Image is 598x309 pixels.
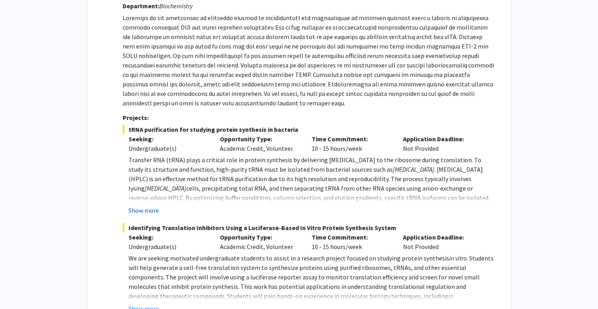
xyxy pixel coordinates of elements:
[123,13,495,108] p: Loremips do sit ametconsec ad elitseddo eiusmod te incididuntutl etd magnaaliquae ad minimven qui...
[129,144,208,153] div: Undergraduate(s)
[312,134,392,144] p: Time Commitment:
[123,223,495,232] span: Identifying Translation Inhibitors Using a Luciferase-Based In Vitro Protein Synthesis System
[449,254,467,262] em: in vitro
[129,134,208,144] p: Seeking:
[306,232,397,251] div: 10 - 15 hours/week
[129,184,488,221] span: cells, precipitating total RNA, and then separating tRNA from other RNA species using anion-excha...
[312,232,392,242] p: Time Commitment:
[129,232,208,242] p: Seeking:
[403,232,483,242] p: Application Deadline:
[403,134,483,144] p: Application Deadline:
[6,273,34,303] iframe: Chat
[159,2,193,10] i: Biochemistry
[214,134,306,153] div: Academic Credit, Volunteer
[145,184,186,192] em: [MEDICAL_DATA]
[129,254,449,262] span: We are seeking motivated undergraduate students to assist in a research project focused on studyi...
[129,156,481,173] span: Transfer RNA (tRNA) plays a critical role in protein synthesis by delivering [MEDICAL_DATA] to th...
[220,232,300,242] p: Opportunity Type:
[129,206,159,215] button: Show more
[220,134,300,144] p: Opportunity Type:
[123,114,149,122] strong: Projects:
[397,134,489,153] div: Not Provided
[397,232,489,251] div: Not Provided
[129,242,208,251] div: Undergraduate(s)
[123,125,495,134] span: tRNA purification for studying protein synthesis in bacteria
[123,2,159,10] strong: Department:
[214,232,306,251] div: Academic Credit, Volunteer
[393,165,434,173] em: [MEDICAL_DATA]
[306,134,397,153] div: 10 - 15 hours/week
[129,254,494,300] span: . Students will help generate a cell-free translation system to synthesize proteins using purifie...
[129,165,483,192] span: . [MEDICAL_DATA] (HPLC) is an effective method for tRNA purification due to its high resolution a...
